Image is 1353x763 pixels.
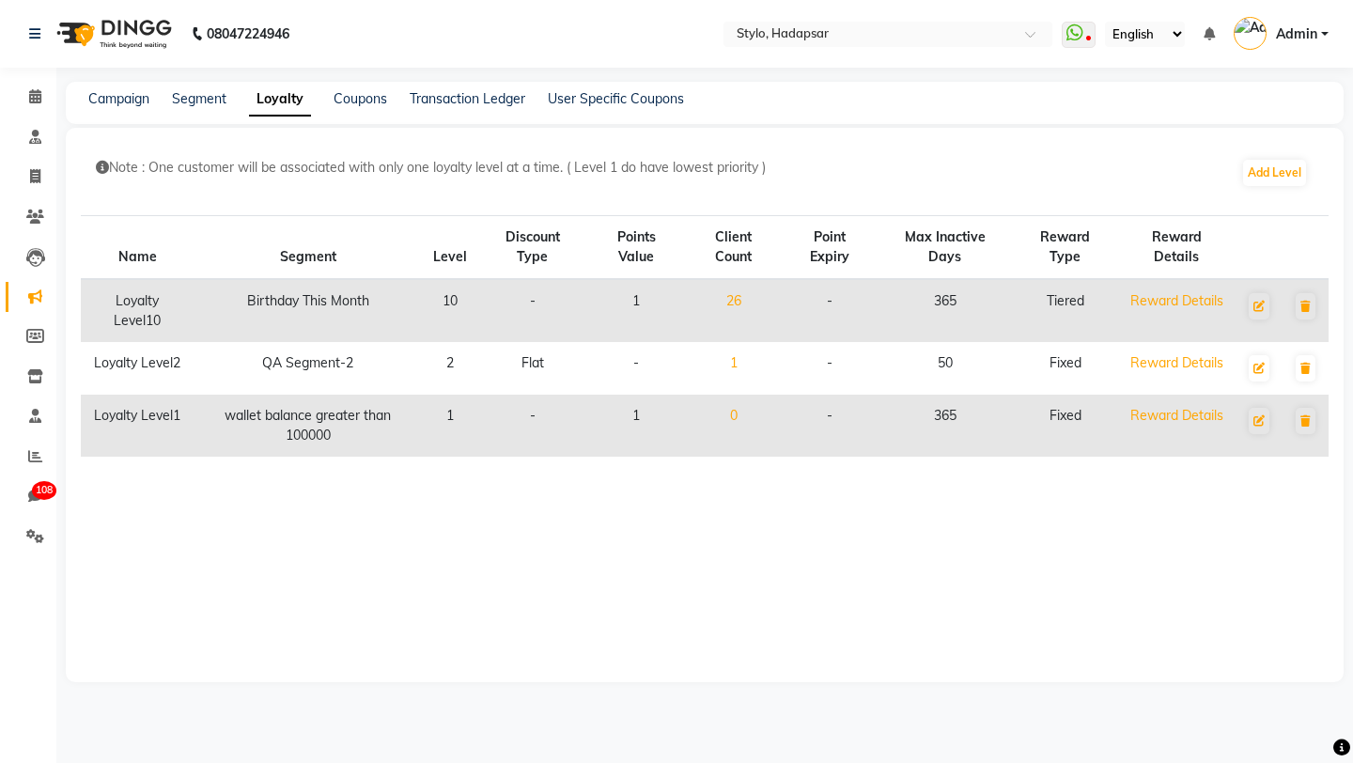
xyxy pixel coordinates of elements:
span: Admin [1276,24,1317,44]
div: Reward Details [1128,353,1224,373]
img: Admin [1234,17,1267,50]
td: 2 [422,342,478,395]
th: Reward Type [1013,216,1118,280]
td: Loyalty Level10 [81,279,194,342]
a: Segment [172,90,226,107]
td: - [782,395,877,457]
a: 108 [6,481,51,512]
td: wallet balance greater than 100000 [194,395,422,457]
td: - [587,342,685,395]
td: Loyalty Level2 [81,342,194,395]
th: Level [422,216,478,280]
img: logo [48,8,177,60]
td: 365 [878,279,1013,342]
td: QA Segment-2 [194,342,422,395]
th: Discount Type [478,216,588,280]
td: 50 [878,342,1013,395]
td: - [478,279,588,342]
td: Loyalty Level1 [81,395,194,457]
td: Flat [478,342,588,395]
td: Birthday This Month [194,279,422,342]
td: Fixed [1013,342,1118,395]
a: 26 [726,292,741,309]
th: Segment [194,216,422,280]
td: - [478,395,588,457]
td: Fixed [1013,395,1118,457]
a: Transaction Ledger [410,90,525,107]
td: 10 [422,279,478,342]
td: 1 [587,279,685,342]
a: User Specific Coupons [548,90,684,107]
a: Coupons [334,90,387,107]
td: 1 [422,395,478,457]
iframe: chat widget [1274,688,1334,744]
th: Point Expiry [782,216,877,280]
a: Campaign [88,90,149,107]
th: Name [81,216,194,280]
th: Points Value [587,216,685,280]
div: Reward Details [1128,406,1224,426]
th: Max Inactive Days [878,216,1013,280]
span: 108 [32,481,56,500]
td: 365 [878,395,1013,457]
div: Reward Details [1128,291,1224,311]
td: 1 [587,395,685,457]
a: 0 [730,407,738,424]
a: 1 [730,354,738,371]
a: Loyalty [249,83,311,117]
td: Tiered [1013,279,1118,342]
td: - [782,342,877,395]
b: 08047224946 [207,8,289,60]
p: Note : One customer will be associated with only one loyalty level at a time. ( Level 1 do have l... [96,158,1241,178]
th: Client Count [685,216,782,280]
td: - [782,279,877,342]
button: Add Level [1243,160,1306,186]
th: Reward Details [1117,216,1236,280]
